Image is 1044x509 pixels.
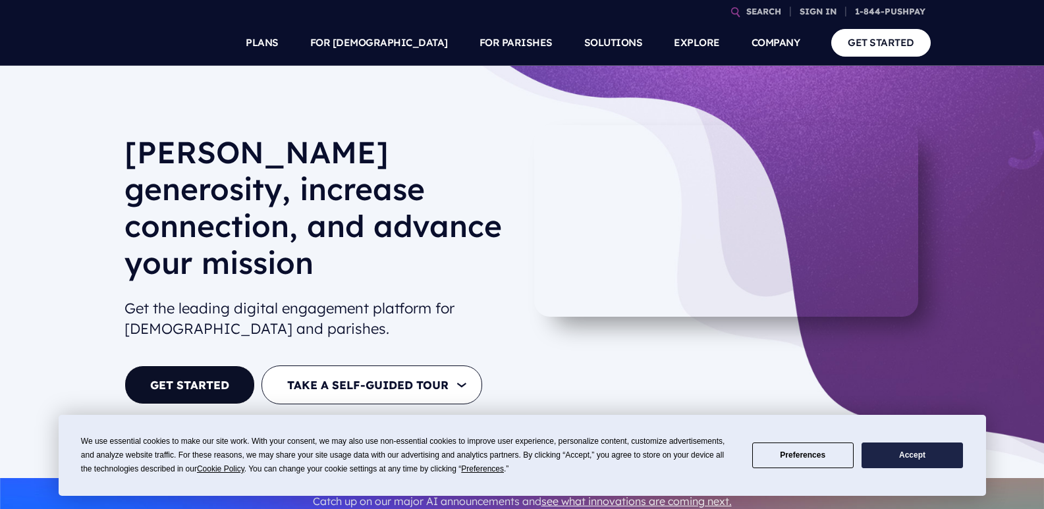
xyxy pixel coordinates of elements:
[831,29,931,56] a: GET STARTED
[752,20,800,66] a: COMPANY
[541,495,732,508] a: see what innovations are coming next.
[310,20,448,66] a: FOR [DEMOGRAPHIC_DATA]
[81,435,736,476] div: We use essential cookies to make our site work. With your consent, we may also use non-essential ...
[461,464,504,473] span: Preferences
[261,365,482,404] button: TAKE A SELF-GUIDED TOUR
[674,20,720,66] a: EXPLORE
[197,464,244,473] span: Cookie Policy
[124,293,512,344] h2: Get the leading digital engagement platform for [DEMOGRAPHIC_DATA] and parishes.
[124,134,512,292] h1: [PERSON_NAME] generosity, increase connection, and advance your mission
[862,442,963,468] button: Accept
[124,365,255,404] a: GET STARTED
[59,415,986,496] div: Cookie Consent Prompt
[584,20,643,66] a: SOLUTIONS
[246,20,279,66] a: PLANS
[480,20,553,66] a: FOR PARISHES
[752,442,854,468] button: Preferences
